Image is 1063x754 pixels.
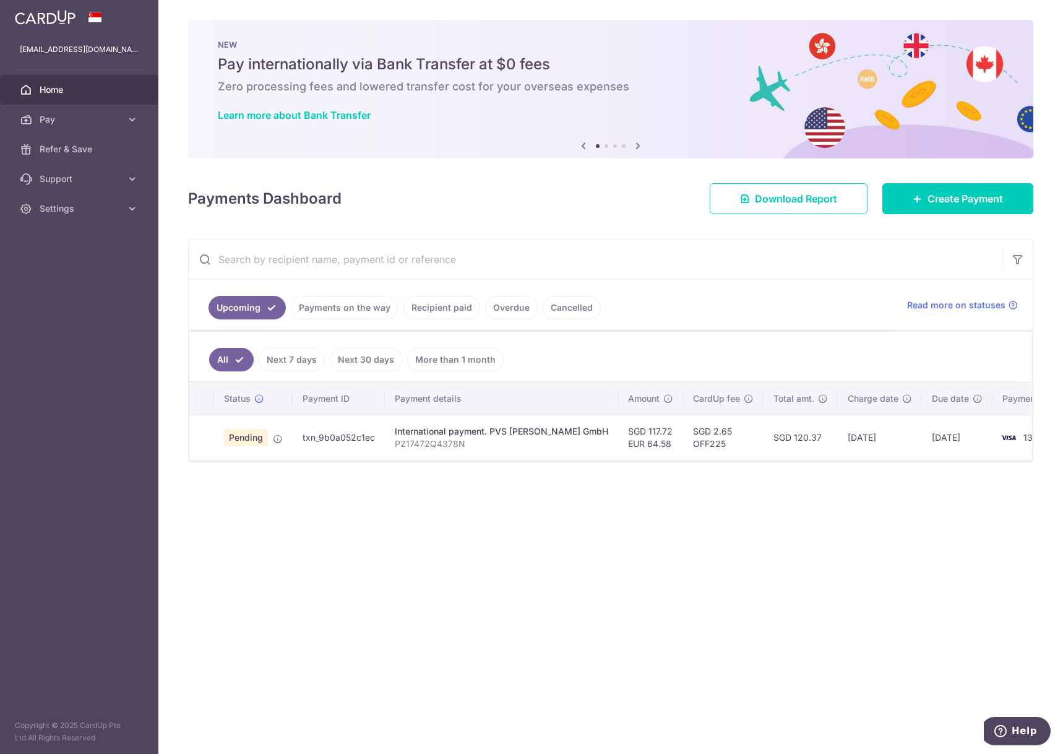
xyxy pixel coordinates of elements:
img: Bank Card [996,430,1021,445]
span: Charge date [848,392,898,405]
span: Download Report [755,191,837,206]
p: P217472Q4378N [395,438,608,450]
span: 1358 [1023,432,1043,443]
h4: Payments Dashboard [188,188,342,210]
span: Status [224,392,251,405]
h6: Zero processing fees and lowered transfer cost for your overseas expenses [218,79,1004,94]
td: SGD 2.65 OFF225 [683,415,764,460]
td: [DATE] [838,415,922,460]
a: Create Payment [882,183,1033,214]
a: Upcoming [209,296,286,319]
a: Payments on the way [291,296,398,319]
a: Cancelled [543,296,601,319]
td: txn_9b0a052c1ec [293,415,385,460]
span: Due date [932,392,969,405]
span: Support [40,173,121,185]
span: Amount [628,392,660,405]
a: All [209,348,254,371]
a: Download Report [710,183,867,214]
th: Payment details [385,383,618,415]
a: More than 1 month [407,348,504,371]
a: Next 7 days [259,348,325,371]
span: CardUp fee [693,392,740,405]
span: Pending [224,429,268,446]
span: Pay [40,113,121,126]
td: SGD 117.72 EUR 64.58 [618,415,683,460]
span: Settings [40,202,121,215]
a: Learn more about Bank Transfer [218,109,371,121]
th: Payment ID [293,383,385,415]
h5: Pay internationally via Bank Transfer at $0 fees [218,54,1004,74]
a: Overdue [485,296,538,319]
input: Search by recipient name, payment id or reference [189,240,1003,279]
img: CardUp [15,10,75,25]
a: Read more on statuses [907,299,1018,311]
span: Refer & Save [40,143,121,155]
a: Recipient paid [403,296,480,319]
span: Total amt. [773,392,814,405]
a: Next 30 days [330,348,402,371]
iframe: Opens a widget where you can find more information [984,717,1051,748]
img: Bank transfer banner [188,20,1033,158]
span: Home [40,84,121,96]
td: SGD 120.37 [764,415,838,460]
td: [DATE] [922,415,992,460]
p: NEW [218,40,1004,50]
span: Read more on statuses [907,299,1005,311]
span: Create Payment [927,191,1003,206]
p: [EMAIL_ADDRESS][DOMAIN_NAME] [20,43,139,56]
div: International payment. PVS [PERSON_NAME] GmbH [395,425,608,438]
